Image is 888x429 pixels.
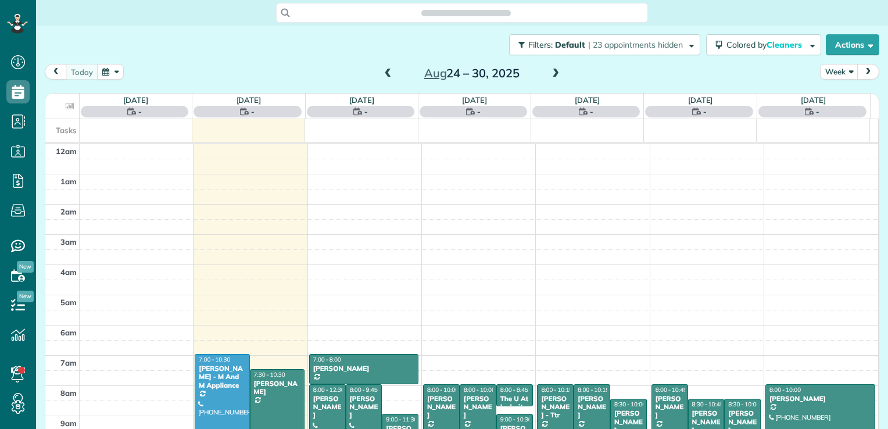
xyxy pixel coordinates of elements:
span: 7am [60,358,77,367]
a: [DATE] [123,95,148,105]
span: Search ZenMaid… [433,7,499,19]
a: [DATE] [237,95,262,105]
button: Week [820,64,858,80]
a: [DATE] [801,95,826,105]
span: New [17,291,34,302]
div: The U At Ledroit [500,395,529,412]
div: [PERSON_NAME] [349,395,379,420]
button: Actions [826,34,879,55]
span: 8:00 - 12:30 [313,386,345,394]
span: 4am [60,267,77,277]
div: [PERSON_NAME] [313,364,415,373]
span: 9am [60,419,77,428]
span: - [590,106,593,117]
div: [PERSON_NAME] [253,380,301,396]
span: 8:00 - 10:00 [427,386,459,394]
span: 8:00 - 10:15 [578,386,609,394]
a: [DATE] [462,95,487,105]
span: - [703,106,707,117]
span: Default [555,40,586,50]
span: Cleaners [767,40,804,50]
h2: 24 – 30, 2025 [399,67,545,80]
span: 8:00 - 10:45 [656,386,687,394]
div: [PERSON_NAME] [769,395,872,403]
div: [PERSON_NAME] - M And M Appliance [198,364,246,389]
span: - [364,106,368,117]
button: Colored byCleaners [706,34,821,55]
div: [PERSON_NAME] [463,395,493,420]
span: 8:30 - 10:45 [692,401,724,408]
span: 8:00 - 8:45 [500,386,528,394]
span: 6am [60,328,77,337]
a: [DATE] [349,95,374,105]
span: 8:30 - 10:00 [614,401,646,408]
button: today [66,64,98,80]
span: Tasks [56,126,77,135]
span: 5am [60,298,77,307]
span: 7:00 - 10:30 [199,356,230,363]
span: 9:00 - 10:30 [500,416,532,423]
div: [PERSON_NAME] [313,395,342,420]
span: - [816,106,819,117]
span: 8:00 - 10:00 [464,386,495,394]
a: [DATE] [575,95,600,105]
span: 8:00 - 10:00 [769,386,801,394]
span: Filters: [528,40,553,50]
span: Colored by [726,40,806,50]
a: [DATE] [688,95,713,105]
button: prev [45,64,67,80]
span: New [17,261,34,273]
span: 8:00 - 9:45 [350,386,378,394]
span: 2am [60,207,77,216]
div: [PERSON_NAME] [427,395,456,420]
span: 8:30 - 10:00 [728,401,760,408]
span: | 23 appointments hidden [588,40,683,50]
div: [PERSON_NAME] [577,395,607,420]
span: Aug [424,66,447,80]
span: 7:00 - 8:00 [313,356,341,363]
a: Filters: Default | 23 appointments hidden [503,34,700,55]
span: 7:30 - 10:30 [254,371,285,378]
span: 3am [60,237,77,246]
span: 8am [60,388,77,398]
button: next [857,64,879,80]
span: - [251,106,255,117]
span: - [138,106,142,117]
button: Filters: Default | 23 appointments hidden [509,34,700,55]
div: [PERSON_NAME] - Ttr [540,395,570,420]
span: - [477,106,481,117]
span: 12am [56,146,77,156]
div: [PERSON_NAME] [655,395,685,420]
span: 9:00 - 11:30 [386,416,417,423]
span: 8:00 - 10:15 [541,386,572,394]
span: 1am [60,177,77,186]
